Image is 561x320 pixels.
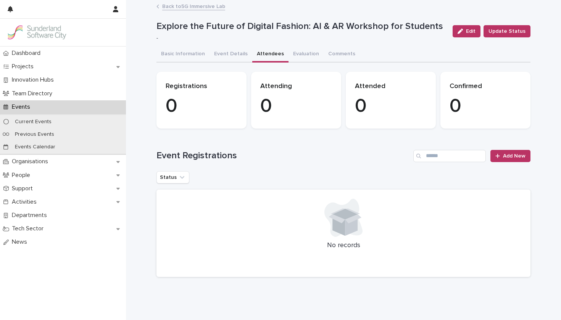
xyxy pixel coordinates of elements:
p: Team Directory [9,90,58,97]
p: 0 [355,95,427,118]
button: Event Details [210,47,252,63]
p: Explore the Future of Digital Fashion: AI & AR Workshop for Students [156,21,447,32]
p: People [9,172,36,179]
p: Activities [9,198,43,206]
p: Innovation Hubs [9,76,60,84]
button: Comments [324,47,360,63]
p: Current Events [9,119,58,125]
button: Status [156,171,189,183]
p: Events Calendar [9,144,61,150]
button: Update Status [484,25,530,37]
button: Attendees [252,47,289,63]
p: Departments [9,212,53,219]
p: Projects [9,63,40,70]
p: Organisations [9,158,54,165]
button: Edit [453,25,480,37]
a: Back to5G Immersive Lab [162,2,225,10]
span: Edit [466,29,476,34]
p: Previous Events [9,131,60,138]
p: Attended [355,82,427,91]
p: Confirmed [450,82,521,91]
h1: Event Registrations [156,150,410,161]
button: Evaluation [289,47,324,63]
p: News [9,238,33,246]
p: Support [9,185,39,192]
a: Add New [490,150,530,162]
p: 0 [166,95,237,118]
p: 0 [260,95,332,118]
button: Basic Information [156,47,210,63]
span: Update Status [488,27,526,35]
p: Tech Sector [9,225,50,232]
p: 0 [450,95,521,118]
p: Events [9,103,36,111]
p: Attending [260,82,332,91]
input: Search [413,150,486,162]
p: - [156,35,443,42]
p: No records [166,241,521,250]
span: Add New [503,153,526,159]
p: Dashboard [9,50,47,57]
img: Kay6KQejSz2FjblR6DWv [6,25,67,40]
p: Registrations [166,82,237,91]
